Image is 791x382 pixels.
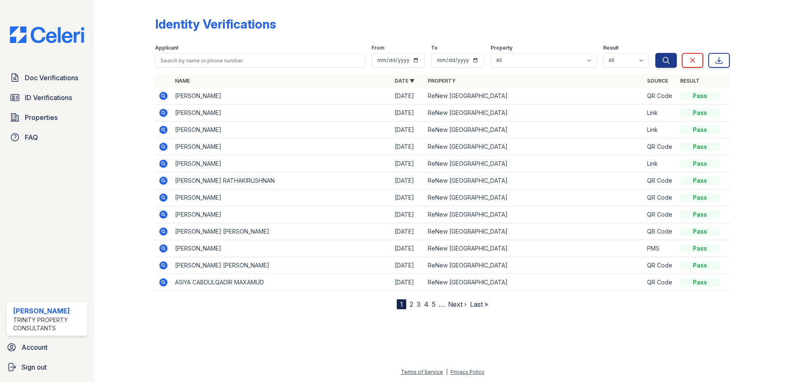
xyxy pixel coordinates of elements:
div: Pass [680,244,720,253]
td: ReNew [GEOGRAPHIC_DATA] [424,122,644,138]
a: 2 [410,300,413,308]
td: [PERSON_NAME] [172,138,391,155]
a: 3 [417,300,421,308]
a: 4 [424,300,429,308]
div: Pass [680,227,720,236]
td: [PERSON_NAME] [172,122,391,138]
span: … [439,299,445,309]
div: 1 [397,299,406,309]
td: [PERSON_NAME] RATHAKIRUSHNAN [172,172,391,189]
td: ReNew [GEOGRAPHIC_DATA] [424,257,644,274]
td: [DATE] [391,138,424,155]
div: Pass [680,261,720,270]
a: Privacy Policy [451,369,484,375]
td: Link [644,155,677,172]
td: ReNew [GEOGRAPHIC_DATA] [424,88,644,105]
td: Link [644,122,677,138]
td: ReNew [GEOGRAPHIC_DATA] [424,138,644,155]
img: CE_Logo_Blue-a8612792a0a2168367f1c8372b55b34899dd931a85d93a1a3d3e32e68fde9ad4.png [3,26,91,43]
td: ReNew [GEOGRAPHIC_DATA] [424,189,644,206]
td: [PERSON_NAME] [PERSON_NAME] [172,257,391,274]
td: [PERSON_NAME] [172,189,391,206]
input: Search by name or phone number [155,53,365,68]
a: Source [647,78,668,84]
td: [PERSON_NAME] [172,88,391,105]
td: [DATE] [391,88,424,105]
div: Pass [680,177,720,185]
td: [PERSON_NAME] [172,240,391,257]
td: PMS [644,240,677,257]
td: [PERSON_NAME] [172,206,391,223]
span: Properties [25,112,58,122]
a: Name [175,78,190,84]
td: QR Code [644,223,677,240]
div: Pass [680,143,720,151]
div: Trinity Property Consultants [13,316,84,332]
span: FAQ [25,132,38,142]
div: Pass [680,126,720,134]
td: [DATE] [391,206,424,223]
td: [PERSON_NAME] [PERSON_NAME] [172,223,391,240]
label: From [372,45,384,51]
td: QR Code [644,138,677,155]
span: Account [22,342,48,352]
td: ReNew [GEOGRAPHIC_DATA] [424,155,644,172]
td: [DATE] [391,172,424,189]
td: Link [644,105,677,122]
a: Last » [470,300,488,308]
td: ReNew [GEOGRAPHIC_DATA] [424,206,644,223]
span: Sign out [22,362,47,372]
a: Result [680,78,700,84]
td: [DATE] [391,189,424,206]
td: QR Code [644,172,677,189]
td: [DATE] [391,274,424,291]
label: To [431,45,438,51]
td: QR Code [644,189,677,206]
td: [DATE] [391,257,424,274]
a: ID Verifications [7,89,87,106]
td: ReNew [GEOGRAPHIC_DATA] [424,105,644,122]
a: Date ▼ [395,78,415,84]
td: QR Code [644,257,677,274]
div: Pass [680,210,720,219]
a: Properties [7,109,87,126]
td: QR Code [644,274,677,291]
div: [PERSON_NAME] [13,306,84,316]
td: [DATE] [391,155,424,172]
a: Next › [448,300,467,308]
td: [DATE] [391,240,424,257]
td: [PERSON_NAME] [172,105,391,122]
td: ReNew [GEOGRAPHIC_DATA] [424,223,644,240]
a: 5 [432,300,436,308]
div: Pass [680,109,720,117]
td: ReNew [GEOGRAPHIC_DATA] [424,172,644,189]
a: Terms of Service [401,369,443,375]
a: Doc Verifications [7,69,87,86]
div: Pass [680,92,720,100]
a: Account [3,339,91,356]
div: Identity Verifications [155,17,276,31]
div: Pass [680,193,720,202]
td: [DATE] [391,105,424,122]
td: QR Code [644,88,677,105]
td: ReNew [GEOGRAPHIC_DATA] [424,240,644,257]
a: Property [428,78,455,84]
td: [PERSON_NAME] [172,155,391,172]
div: | [446,369,448,375]
td: ASIYA CABDULQADIR MAXAMUD [172,274,391,291]
span: ID Verifications [25,93,72,103]
td: QR Code [644,206,677,223]
a: Sign out [3,359,91,375]
td: [DATE] [391,223,424,240]
div: Pass [680,160,720,168]
label: Property [491,45,513,51]
label: Result [603,45,618,51]
td: ReNew [GEOGRAPHIC_DATA] [424,274,644,291]
label: Applicant [155,45,178,51]
div: Pass [680,278,720,286]
span: Doc Verifications [25,73,78,83]
td: [DATE] [391,122,424,138]
a: FAQ [7,129,87,146]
